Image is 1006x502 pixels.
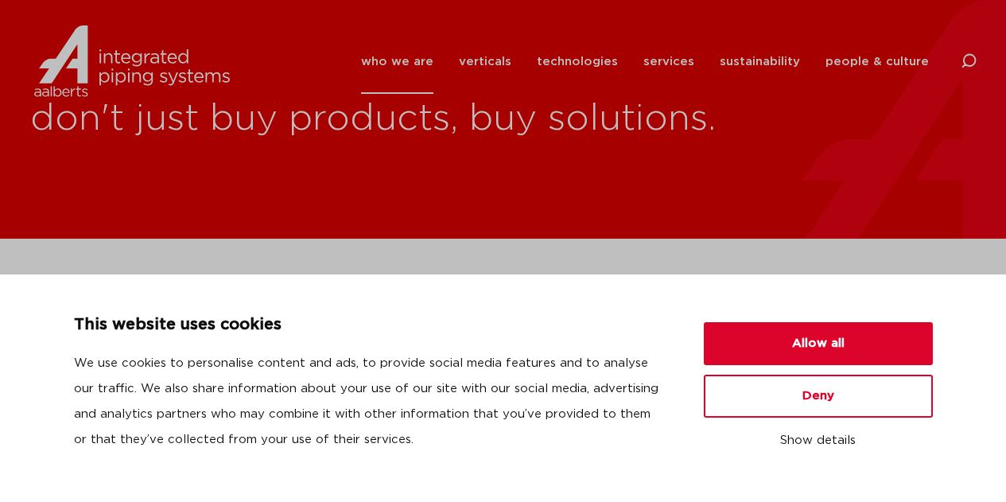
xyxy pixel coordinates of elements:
[74,313,666,338] p: This website uses cookies
[720,29,800,94] a: sustainability
[459,29,511,94] a: verticals
[704,427,933,454] button: Show details
[537,29,618,94] a: technologies
[704,375,933,418] button: Deny
[361,29,929,94] nav: Menu
[361,29,433,94] a: who we are
[74,351,666,453] p: We use cookies to personalise content and ads, to provide social media features and to analyse ou...
[643,29,694,94] a: services
[704,322,933,365] button: Allow all
[825,29,929,94] a: people & culture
